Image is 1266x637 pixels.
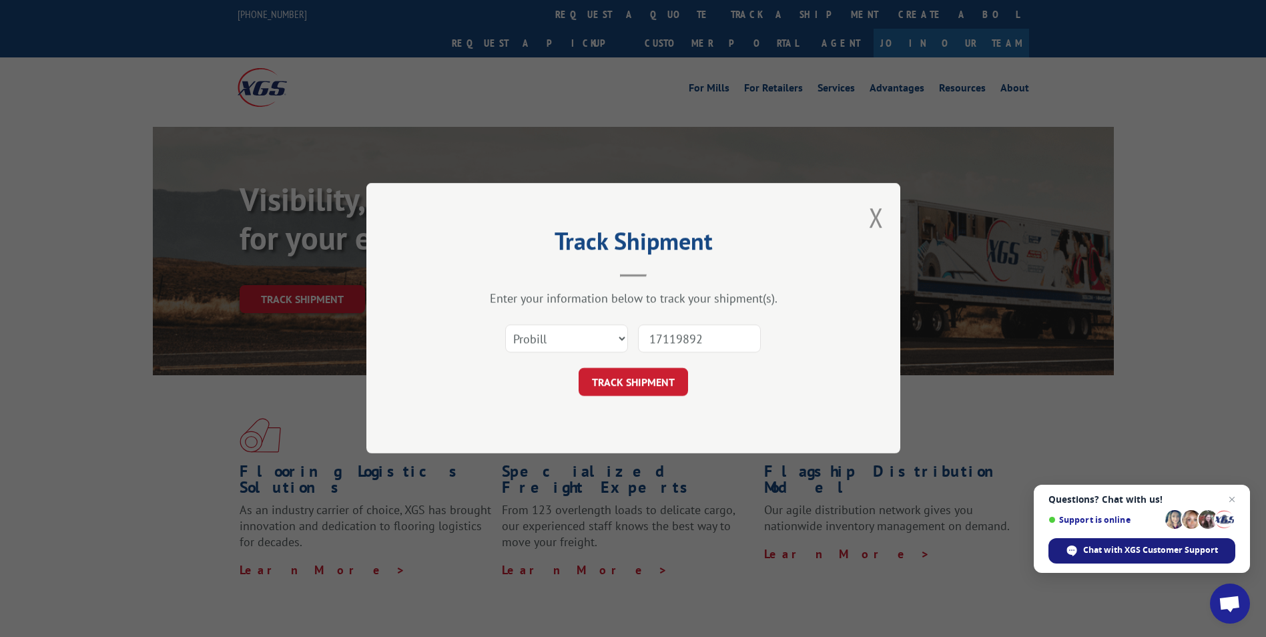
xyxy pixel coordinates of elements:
h2: Track Shipment [433,232,834,257]
input: Number(s) [638,325,761,353]
span: Close chat [1224,491,1240,507]
span: Questions? Chat with us! [1048,494,1235,505]
span: Support is online [1048,515,1161,525]
div: Open chat [1210,584,1250,624]
div: Enter your information below to track your shipment(s). [433,291,834,306]
button: TRACK SHIPMENT [579,369,688,397]
div: Chat with XGS Customer Support [1048,538,1235,564]
button: Close modal [869,200,884,235]
span: Chat with XGS Customer Support [1083,544,1218,556]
